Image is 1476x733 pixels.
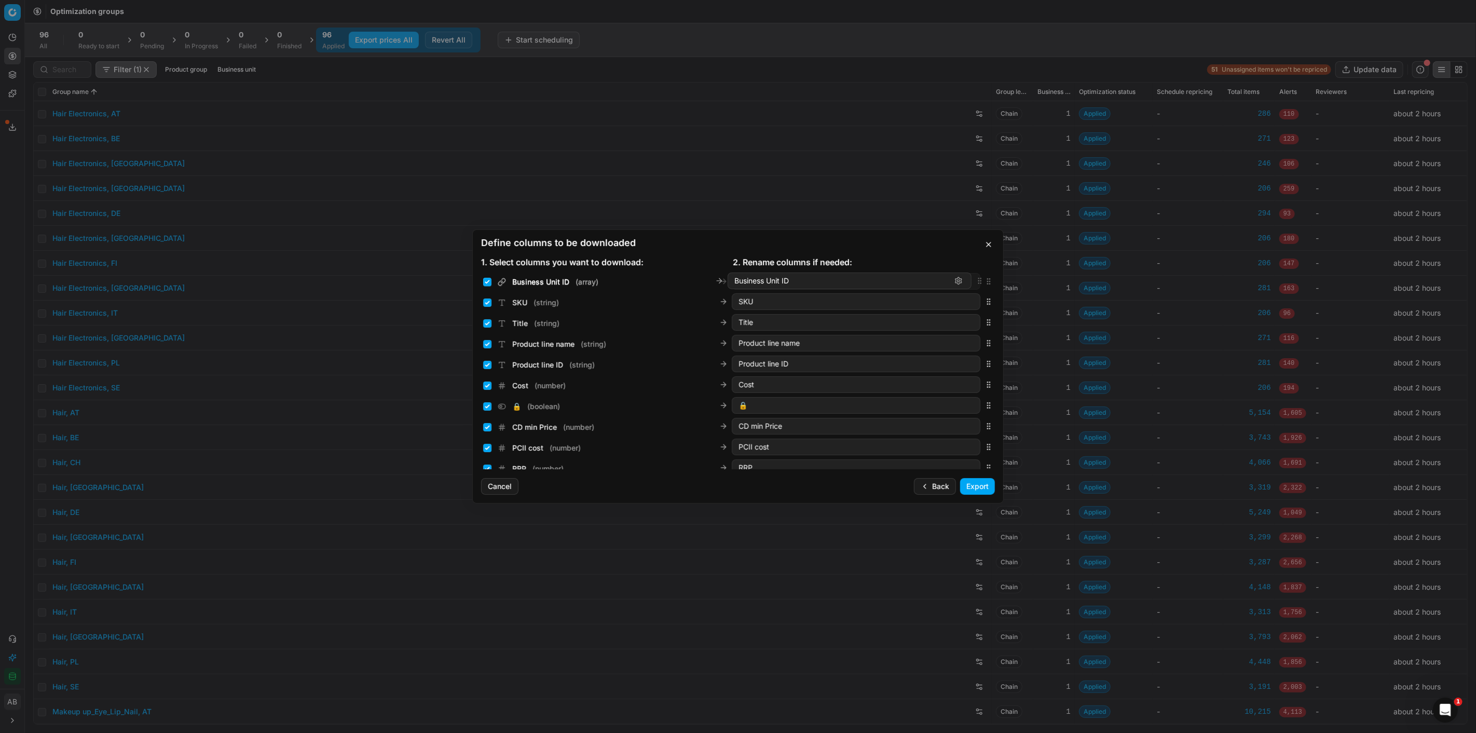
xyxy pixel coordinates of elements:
[960,478,995,495] button: Export
[914,478,956,495] button: Back
[512,422,557,432] span: CD min Price
[512,443,543,453] span: PCII cost
[534,318,559,329] span: ( string )
[550,443,581,453] span: ( number )
[512,339,575,349] span: Product line name
[512,277,569,288] span: Business Unit ID
[1433,698,1458,723] iframe: Intercom live chat
[535,381,566,391] span: ( number )
[481,256,733,268] div: 1. Select columns you want to download:
[512,464,526,474] span: RRP
[481,238,995,248] h2: Define columns to be downloaded
[512,381,528,391] span: Cost
[563,422,594,432] span: ( number )
[581,339,606,349] span: ( string )
[512,318,528,329] span: Title
[733,256,985,268] div: 2. Rename columns if needed:
[534,297,559,308] span: ( string )
[512,401,521,412] span: 🔒
[1454,698,1463,706] span: 1
[569,360,595,370] span: ( string )
[512,297,527,308] span: SKU
[527,401,560,412] span: ( boolean )
[576,277,598,288] span: ( array )
[481,478,518,495] button: Cancel
[512,360,563,370] span: Product line ID
[532,464,564,474] span: ( number )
